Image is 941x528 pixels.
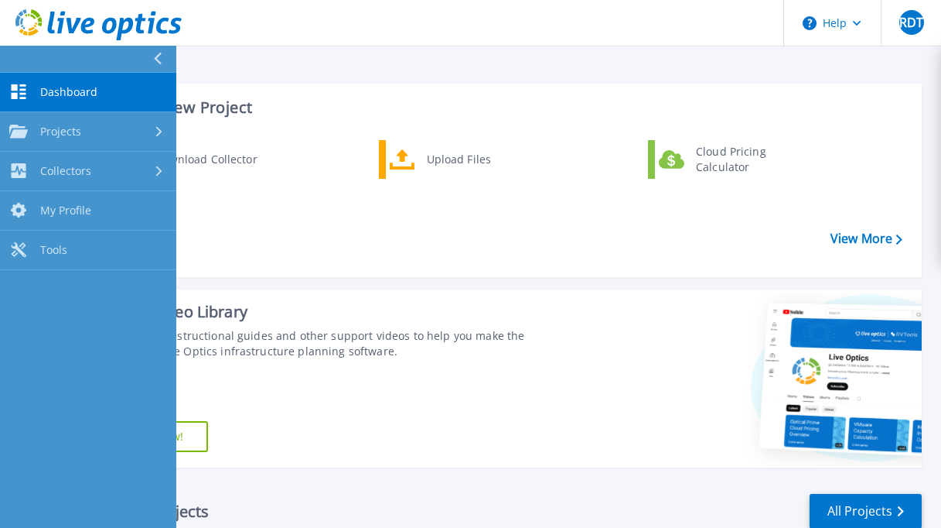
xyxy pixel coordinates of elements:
a: Cloud Pricing Calculator [648,140,806,179]
span: Tools [40,243,67,257]
span: Dashboard [40,85,97,99]
h3: Start a New Project [110,99,902,116]
div: Find tutorials, instructional guides and other support videos to help you make the most of your L... [90,328,530,359]
div: Support Video Library [90,302,530,322]
span: RDT [899,16,923,29]
a: View More [830,231,902,246]
div: Download Collector [147,144,264,175]
span: My Profile [40,204,91,218]
a: Upload Files [379,140,537,179]
span: Projects [40,125,81,139]
span: Collectors [40,164,91,178]
a: Download Collector [109,140,268,179]
div: Cloud Pricing Calculator [688,144,803,175]
div: Upload Files [419,144,534,175]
